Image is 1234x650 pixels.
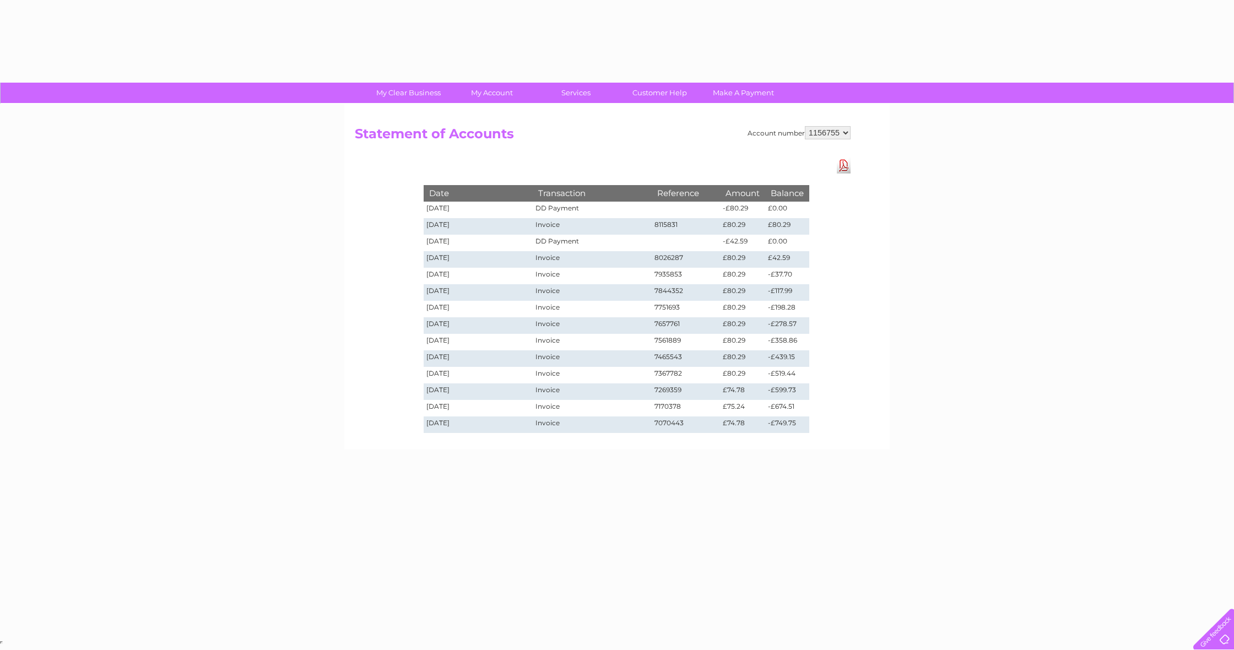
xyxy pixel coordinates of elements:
td: -£674.51 [765,400,809,416]
td: £80.29 [720,284,765,301]
td: Invoice [533,334,652,350]
a: Customer Help [614,83,705,103]
td: [DATE] [424,301,533,317]
th: Amount [720,185,765,201]
td: £80.29 [720,317,765,334]
td: £0.00 [765,235,809,251]
td: £42.59 [765,251,809,268]
td: -£42.59 [720,235,765,251]
td: 7465543 [652,350,720,367]
td: -£519.44 [765,367,809,383]
td: 8115831 [652,218,720,235]
td: Invoice [533,284,652,301]
td: 7844352 [652,284,720,301]
td: Invoice [533,350,652,367]
th: Reference [652,185,720,201]
td: £80.29 [765,218,809,235]
td: [DATE] [424,383,533,400]
h2: Statement of Accounts [355,126,851,147]
td: 7170378 [652,400,720,416]
td: £80.29 [720,251,765,268]
td: £0.00 [765,202,809,218]
td: 7561889 [652,334,720,350]
td: £80.29 [720,301,765,317]
th: Transaction [533,185,652,201]
td: £80.29 [720,218,765,235]
td: -£599.73 [765,383,809,400]
td: Invoice [533,416,652,433]
td: [DATE] [424,251,533,268]
td: Invoice [533,317,652,334]
td: Invoice [533,301,652,317]
th: Balance [765,185,809,201]
td: [DATE] [424,416,533,433]
td: £80.29 [720,350,765,367]
td: Invoice [533,367,652,383]
a: Services [531,83,621,103]
td: 7367782 [652,367,720,383]
td: 7070443 [652,416,720,433]
a: My Account [447,83,538,103]
div: Account number [748,126,851,139]
td: 7935853 [652,268,720,284]
td: 8026287 [652,251,720,268]
td: -£117.99 [765,284,809,301]
td: [DATE] [424,202,533,218]
td: Invoice [533,218,652,235]
td: -£749.75 [765,416,809,433]
a: My Clear Business [363,83,454,103]
td: Invoice [533,268,652,284]
td: -£439.15 [765,350,809,367]
td: -£198.28 [765,301,809,317]
td: -£80.29 [720,202,765,218]
td: [DATE] [424,268,533,284]
td: £74.78 [720,383,765,400]
a: Download Pdf [837,158,851,174]
td: Invoice [533,383,652,400]
td: [DATE] [424,334,533,350]
a: Make A Payment [698,83,789,103]
td: -£358.86 [765,334,809,350]
td: £80.29 [720,334,765,350]
td: [DATE] [424,235,533,251]
td: 7657761 [652,317,720,334]
td: £74.78 [720,416,765,433]
td: [DATE] [424,367,533,383]
td: 7751693 [652,301,720,317]
td: [DATE] [424,284,533,301]
td: Invoice [533,400,652,416]
td: 7269359 [652,383,720,400]
td: £80.29 [720,367,765,383]
td: [DATE] [424,317,533,334]
td: £75.24 [720,400,765,416]
td: [DATE] [424,350,533,367]
td: Invoice [533,251,652,268]
td: [DATE] [424,400,533,416]
td: DD Payment [533,202,652,218]
td: DD Payment [533,235,652,251]
th: Date [424,185,533,201]
td: -£37.70 [765,268,809,284]
td: £80.29 [720,268,765,284]
td: -£278.57 [765,317,809,334]
td: [DATE] [424,218,533,235]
